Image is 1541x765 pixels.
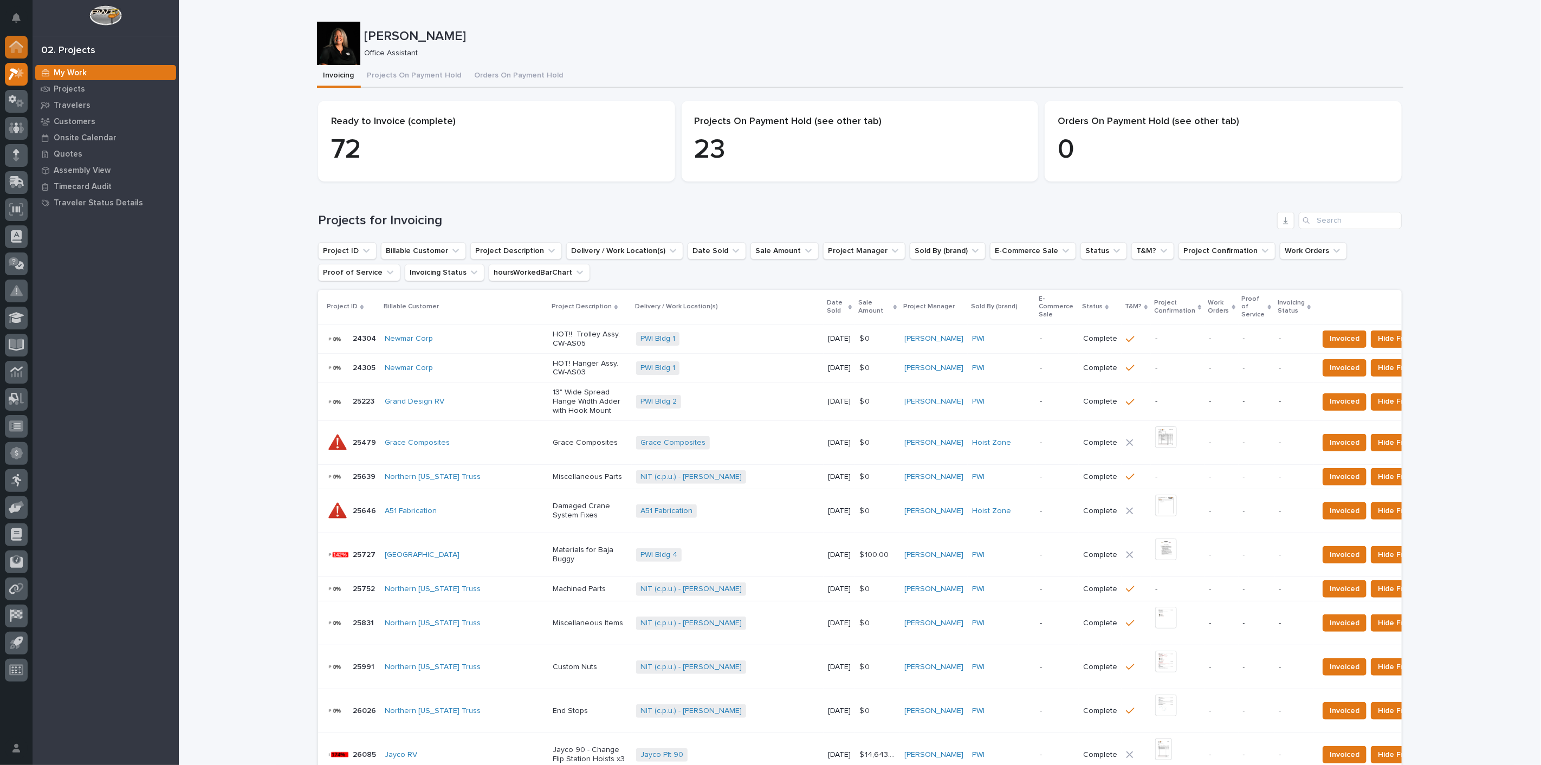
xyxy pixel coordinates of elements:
a: NIT (c.p.u.) - [PERSON_NAME] [640,585,742,594]
p: - [1251,472,1278,482]
p: Jayco 90 - Change Flip Station Hoists x3 [553,745,627,764]
button: Project ID [318,242,377,260]
button: Notifications [5,7,28,29]
p: - [1040,364,1074,373]
p: Complete [1083,750,1117,760]
a: PWI [972,472,985,482]
p: 23 [695,134,1026,166]
span: Invoiced [1338,617,1368,630]
p: Work Orders [1208,297,1238,317]
a: Jayco RV [385,750,417,760]
a: [PERSON_NAME] [904,585,963,594]
button: hoursWorkedBarChart [489,264,590,281]
span: Hide From List [1386,332,1437,345]
p: 25479 [353,436,378,448]
button: Orders On Payment Hold [468,65,570,88]
p: $ 0 [859,332,872,343]
button: Invoiced [1331,434,1375,451]
h1: Projects for Invoicing [318,213,1273,229]
p: 25727 [353,548,378,560]
p: - [1251,750,1278,760]
p: $ 0 [859,470,872,482]
p: Timecard Audit [54,182,112,192]
p: Complete [1083,706,1117,716]
p: [DATE] [828,619,851,628]
button: Projects On Payment Hold [361,65,468,88]
a: Traveler Status Details [33,195,179,211]
p: - [1209,585,1242,594]
p: [DATE] [828,585,851,594]
p: - [1251,364,1278,373]
p: - [1209,334,1242,343]
p: Complete [1083,585,1117,594]
button: Invoiced [1331,546,1375,563]
p: [DATE] [828,364,851,373]
button: Status [1080,242,1127,260]
p: - [1040,397,1074,406]
tr: 2564625646 A51 Fabrication Damaged Crane System FixesA51 Fabrication [DATE]$ 0$ 0 [PERSON_NAME] H... [318,489,1461,533]
p: - [1040,619,1074,628]
p: - [1040,750,1074,760]
p: Proof of Service [1250,293,1273,321]
span: Hide From List [1386,660,1437,673]
a: [PERSON_NAME] [904,472,963,482]
p: 24304 [353,332,378,343]
p: Project Manager [903,301,955,313]
p: Project Confirmation [1154,297,1195,317]
div: Notifications [14,13,28,30]
p: - [1209,364,1242,373]
p: $ 0 [859,395,872,406]
a: NIT (c.p.u.) - [PERSON_NAME] [640,706,742,716]
p: Complete [1083,472,1117,482]
a: [PERSON_NAME] [904,364,963,373]
button: Project Description [470,242,562,260]
p: Delivery / Work Location(s) [635,301,718,313]
p: 72 [331,134,662,166]
button: Invoiced [1331,393,1375,411]
p: My Work [54,68,87,78]
button: Sale Amount [750,242,819,260]
button: Billable Customer [381,242,466,260]
tr: 2563925639 Northern [US_STATE] Truss Miscellaneous PartsNIT (c.p.u.) - [PERSON_NAME] [DATE]$ 0$ 0... [318,465,1461,489]
p: - [1209,507,1242,516]
p: $ 100.00 [859,548,891,560]
p: - [1040,507,1074,516]
p: - [1209,706,1242,716]
a: Projects [33,81,179,97]
p: - [1287,438,1318,448]
p: - [1251,663,1278,672]
button: Hide From List [1379,330,1444,348]
button: Hide From List [1379,702,1444,719]
p: Date Sold [827,297,846,317]
span: Hide From List [1386,395,1437,408]
a: Northern [US_STATE] Truss [385,663,481,672]
button: Invoicing [317,65,361,88]
input: Search [1299,212,1402,229]
p: Complete [1083,507,1117,516]
button: Date Sold [688,242,746,260]
p: Office Assistant [365,49,1395,58]
p: Custom Nuts [553,663,627,672]
div: 02. Projects [41,45,95,57]
a: Quotes [33,146,179,162]
p: - [1287,663,1318,672]
a: [PERSON_NAME] [904,619,963,628]
span: Hide From List [1386,470,1437,483]
button: Invoiced [1331,330,1375,348]
p: $ 0 [859,582,872,594]
p: [DATE] [828,334,851,343]
p: Complete [1083,550,1117,560]
p: Ready to Invoice (complete) [331,116,662,128]
a: A51 Fabrication [385,507,437,516]
a: PWI [972,585,985,594]
button: Hide From List [1379,393,1444,411]
button: Project Manager [823,242,905,260]
p: Complete [1083,438,1117,448]
a: Newmar Corp [385,334,433,343]
p: $ 0 [859,704,872,716]
span: Invoiced [1338,436,1368,449]
p: 24305 [353,361,378,373]
p: - [1251,438,1278,448]
p: Projects On Payment Hold (see other tab) [695,116,1026,128]
p: $ 0 [859,504,872,516]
